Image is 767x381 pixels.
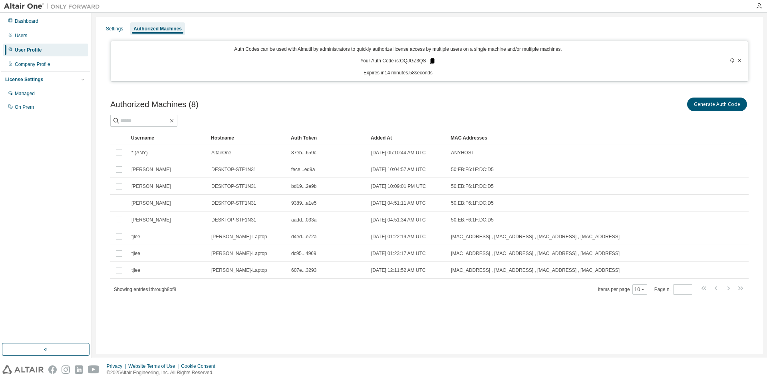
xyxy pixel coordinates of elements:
[291,200,316,206] span: 9389...a1e5
[116,70,681,76] p: Expires in 14 minutes, 58 seconds
[133,26,182,32] div: Authorized Machines
[131,200,171,206] span: [PERSON_NAME]
[88,365,99,374] img: youtube.svg
[116,46,681,53] p: Auth Codes can be used with Almutil by administrators to quickly authorize license access by mult...
[360,58,435,65] p: Your Auth Code is: OQJGZ3QS
[291,166,315,173] span: fece...ed9a
[211,183,256,190] span: DESKTOP-STF1N31
[15,47,42,53] div: User Profile
[107,363,128,369] div: Privacy
[371,132,444,144] div: Added At
[634,286,645,293] button: 10
[371,166,426,173] span: [DATE] 10:04:57 AM UTC
[371,150,426,156] span: [DATE] 05:10:44 AM UTC
[211,267,267,273] span: [PERSON_NAME]-Laptop
[451,200,494,206] span: 50:EB:F6:1F:DC:D5
[15,18,38,24] div: Dashboard
[110,100,199,109] span: Authorized Machines (8)
[48,365,57,374] img: facebook.svg
[451,233,620,240] span: [MAC_ADDRESS] , [MAC_ADDRESS] , [MAC_ADDRESS] , [MAC_ADDRESS]
[211,132,284,144] div: Hostname
[451,183,494,190] span: 50:EB:F6:1F:DC:D5
[131,267,140,273] span: tjlee
[131,233,140,240] span: tjlee
[131,250,140,257] span: tjlee
[15,32,27,39] div: Users
[371,250,426,257] span: [DATE] 01:23:17 AM UTC
[211,233,267,240] span: [PERSON_NAME]-Laptop
[371,267,426,273] span: [DATE] 12:11:52 AM UTC
[107,369,220,376] p: © 2025 Altair Engineering, Inc. All Rights Reserved.
[211,250,267,257] span: [PERSON_NAME]-Laptop
[451,166,494,173] span: 50:EB:F6:1F:DC:D5
[2,365,44,374] img: altair_logo.svg
[371,200,426,206] span: [DATE] 04:51:11 AM UTC
[211,217,256,223] span: DESKTOP-STF1N31
[451,217,494,223] span: 50:EB:F6:1F:DC:D5
[131,183,171,190] span: [PERSON_NAME]
[451,267,620,273] span: [MAC_ADDRESS] , [MAC_ADDRESS] , [MAC_ADDRESS] , [MAC_ADDRESS]
[62,365,70,374] img: instagram.svg
[15,104,34,110] div: On Prem
[4,2,104,10] img: Altair One
[451,132,665,144] div: MAC Addresses
[211,150,231,156] span: AltairOne
[291,132,364,144] div: Auth Token
[654,284,692,295] span: Page n.
[131,217,171,223] span: [PERSON_NAME]
[15,61,50,68] div: Company Profile
[291,217,316,223] span: aadd...033a
[114,287,176,292] span: Showing entries 1 through 8 of 8
[687,98,747,111] button: Generate Auth Code
[15,90,35,97] div: Managed
[5,76,43,83] div: License Settings
[291,183,316,190] span: bd19...2e9b
[211,166,256,173] span: DESKTOP-STF1N31
[291,267,316,273] span: 607e...3293
[371,217,426,223] span: [DATE] 04:51:34 AM UTC
[181,363,220,369] div: Cookie Consent
[291,250,316,257] span: dc95...4969
[291,150,316,156] span: 87eb...659c
[371,183,426,190] span: [DATE] 10:09:01 PM UTC
[131,150,148,156] span: * (ANY)
[75,365,83,374] img: linkedin.svg
[291,233,316,240] span: d4ed...e72a
[128,363,181,369] div: Website Terms of Use
[371,233,426,240] span: [DATE] 01:22:19 AM UTC
[451,250,620,257] span: [MAC_ADDRESS] , [MAC_ADDRESS] , [MAC_ADDRESS] , [MAC_ADDRESS]
[211,200,256,206] span: DESKTOP-STF1N31
[598,284,647,295] span: Items per page
[131,166,171,173] span: [PERSON_NAME]
[106,26,123,32] div: Settings
[131,132,205,144] div: Username
[451,150,474,156] span: ANYHOST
